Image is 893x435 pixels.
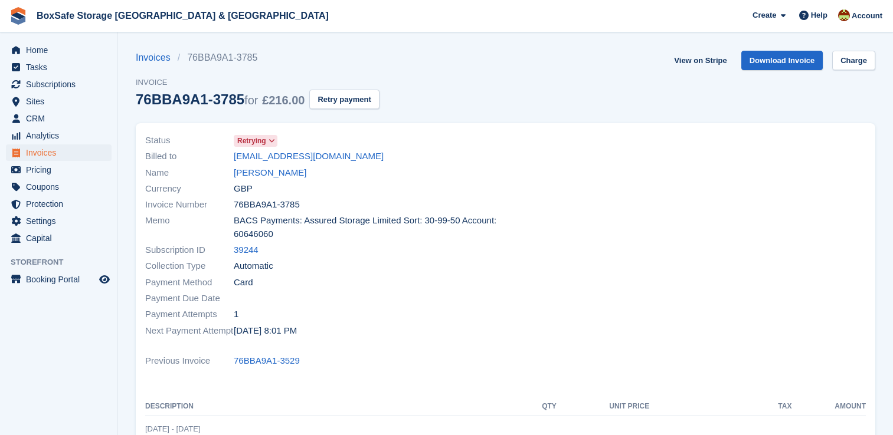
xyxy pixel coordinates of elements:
[6,213,112,229] a: menu
[234,276,253,289] span: Card
[244,94,258,107] span: for
[26,213,97,229] span: Settings
[145,166,234,180] span: Name
[26,144,97,161] span: Invoices
[811,9,827,21] span: Help
[145,150,234,163] span: Billed to
[6,179,112,195] a: menu
[669,51,731,70] a: View on Stripe
[145,243,234,257] span: Subscription ID
[237,136,266,146] span: Retrying
[11,256,117,268] span: Storefront
[9,7,27,25] img: stora-icon-8386f47178a22dfd0bd8f6a31ec36ba5ce8667c1dd55bd0f319d3a0aa187defe.svg
[145,354,234,368] span: Previous Invoice
[234,166,306,180] a: [PERSON_NAME]
[6,93,112,110] a: menu
[234,134,277,147] a: Retrying
[6,76,112,93] a: menu
[136,51,380,65] nav: breadcrumbs
[136,51,178,65] a: Invoices
[6,127,112,144] a: menu
[26,162,97,178] span: Pricing
[145,276,234,289] span: Payment Method
[145,259,234,273] span: Collection Type
[145,324,234,338] span: Next Payment Attempt
[234,354,300,368] a: 76BBA9A1-3529
[557,397,649,416] th: Unit Price
[234,182,253,196] span: GBP
[145,198,234,212] span: Invoice Number
[234,308,238,321] span: 1
[523,397,557,416] th: QTY
[753,9,776,21] span: Create
[32,6,333,25] a: BoxSafe Storage [GEOGRAPHIC_DATA] & [GEOGRAPHIC_DATA]
[6,162,112,178] a: menu
[838,9,850,21] img: Kim
[6,144,112,161] a: menu
[136,77,380,88] span: Invoice
[26,59,97,75] span: Tasks
[145,424,200,433] span: [DATE] - [DATE]
[145,292,234,305] span: Payment Due Date
[145,182,234,196] span: Currency
[6,110,112,127] a: menu
[6,230,112,246] a: menu
[26,179,97,195] span: Coupons
[136,91,305,107] div: 76BBA9A1-3785
[852,10,882,22] span: Account
[234,243,259,257] a: 39244
[741,51,823,70] a: Download Invoice
[234,198,300,212] span: 76BBA9A1-3785
[26,271,97,288] span: Booking Portal
[145,397,523,416] th: Description
[832,51,875,70] a: Charge
[26,93,97,110] span: Sites
[234,150,384,163] a: [EMAIL_ADDRESS][DOMAIN_NAME]
[234,324,297,338] time: 2025-08-23 19:01:05 UTC
[791,397,866,416] th: Amount
[145,214,234,240] span: Memo
[26,230,97,246] span: Capital
[649,397,791,416] th: Tax
[309,90,379,109] button: Retry payment
[6,42,112,58] a: menu
[145,308,234,321] span: Payment Attempts
[26,110,97,127] span: CRM
[6,271,112,288] a: menu
[26,42,97,58] span: Home
[234,259,273,273] span: Automatic
[6,59,112,75] a: menu
[97,272,112,286] a: Preview store
[6,196,112,212] a: menu
[26,76,97,93] span: Subscriptions
[26,127,97,144] span: Analytics
[26,196,97,212] span: Protection
[145,134,234,147] span: Status
[262,94,305,107] span: £216.00
[234,214,499,240] span: BACS Payments: Assured Storage Limited Sort: 30-99-50 Account: 60646060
